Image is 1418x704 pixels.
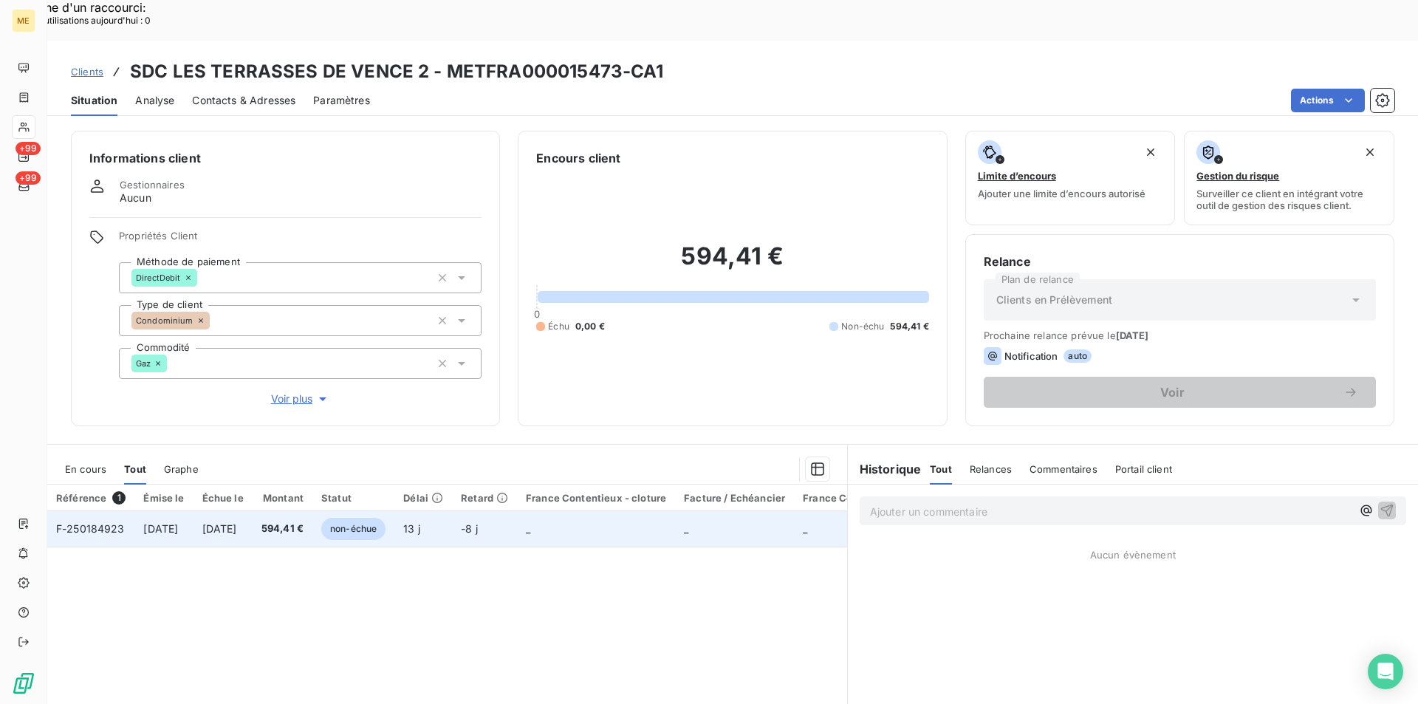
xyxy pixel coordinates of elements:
a: Clients [71,64,103,79]
button: Limite d’encoursAjouter une limite d’encours autorisé [965,131,1176,225]
div: Retard [461,492,508,504]
h2: 594,41 € [536,242,928,286]
span: auto [1063,349,1092,363]
span: Clients [71,66,103,78]
span: Paramètres [313,93,370,108]
span: 1 [112,491,126,505]
button: Gestion du risqueSurveiller ce client en intégrant votre outil de gestion des risques client. [1184,131,1394,225]
img: Logo LeanPay [12,671,35,695]
span: F-250184923 [56,522,125,535]
span: Gestionnaires [120,179,185,191]
div: Montant [261,492,304,504]
span: non-échue [321,518,386,540]
div: France Contentieux - ouverture [803,492,956,504]
span: Non-échu [841,320,884,333]
input: Ajouter une valeur [210,314,222,327]
span: +99 [16,171,41,185]
span: Voir plus [271,392,330,406]
span: Notification [1004,350,1058,362]
span: Clients en Prélèvement [996,293,1112,307]
div: Statut [321,492,386,504]
div: Délai [403,492,443,504]
div: Émise le [143,492,184,504]
span: Condominium [136,316,193,325]
span: Commentaires [1030,463,1097,475]
span: Relances [970,463,1012,475]
span: Graphe [164,463,199,475]
span: _ [803,522,807,535]
input: Ajouter une valeur [197,271,209,284]
h6: Encours client [536,149,620,167]
span: Voir [1001,386,1343,398]
div: Référence [56,491,126,505]
span: Tout [930,463,952,475]
span: Contacts & Adresses [192,93,295,108]
span: 594,41 € [261,522,304,536]
span: Prochaine relance prévue le [984,329,1376,341]
h6: Historique [848,460,922,478]
div: Open Intercom Messenger [1368,654,1403,689]
span: Tout [124,463,146,475]
div: Échue le [202,492,244,504]
span: 594,41 € [890,320,928,333]
span: [DATE] [1116,329,1149,341]
button: Voir [984,377,1376,408]
span: +99 [16,142,41,155]
span: Surveiller ce client en intégrant votre outil de gestion des risques client. [1196,188,1382,211]
span: Échu [548,320,569,333]
span: DirectDebit [136,273,181,282]
span: [DATE] [202,522,237,535]
span: Gestion du risque [1196,170,1279,182]
span: Aucun évènement [1090,549,1176,561]
div: Facture / Echéancier [684,492,785,504]
span: 0,00 € [575,320,605,333]
h6: Relance [984,253,1376,270]
h3: SDC LES TERRASSES DE VENCE 2 - METFRA000015473-CA1 [130,58,664,85]
h6: Informations client [89,149,482,167]
span: Aucun [120,191,151,205]
div: France Contentieux - cloture [526,492,666,504]
span: _ [684,522,688,535]
span: Gaz [136,359,151,368]
input: Ajouter une valeur [167,357,179,370]
span: Portail client [1115,463,1172,475]
span: Analyse [135,93,174,108]
span: En cours [65,463,106,475]
span: -8 j [461,522,478,535]
span: Situation [71,93,117,108]
span: [DATE] [143,522,178,535]
span: Ajouter une limite d’encours autorisé [978,188,1145,199]
button: Voir plus [119,391,482,407]
button: Actions [1291,89,1365,112]
span: 13 j [403,522,420,535]
span: 0 [534,308,540,320]
span: _ [526,522,530,535]
span: Limite d’encours [978,170,1056,182]
span: Propriétés Client [119,230,482,250]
